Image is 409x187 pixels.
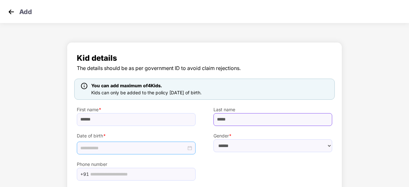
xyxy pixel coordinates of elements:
[213,106,332,113] label: Last name
[77,132,196,139] label: Date of birth
[77,52,332,64] span: Kid details
[6,7,16,17] img: svg+xml;base64,PHN2ZyB4bWxucz0iaHR0cDovL3d3dy53My5vcmcvMjAwMC9zdmciIHdpZHRoPSIzMCIgaGVpZ2h0PSIzMC...
[77,106,196,113] label: First name
[213,132,332,139] label: Gender
[77,64,332,72] span: The details should be as per government ID to avoid claim rejections.
[80,169,89,179] span: +91
[91,83,162,88] span: You can add maximum of 4 Kids.
[81,83,87,89] img: icon
[91,90,202,95] span: Kids can only be added to the policy [DATE] of birth.
[19,7,32,15] p: Add
[77,161,196,168] label: Phone number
